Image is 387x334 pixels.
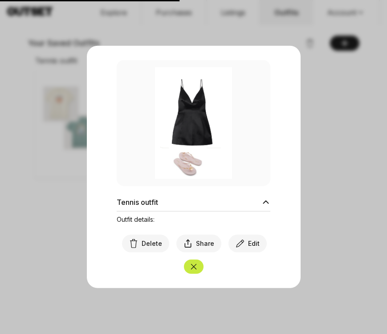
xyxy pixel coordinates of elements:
[184,260,204,274] button: Close
[176,235,221,253] button: Share
[122,235,169,253] button: Delete
[228,235,267,253] a: Edit
[117,197,158,208] div: Tennis outfit
[142,239,162,248] span: Delete
[155,67,232,179] img: eabb36c3-0eda-40b1-954c-3e4103b3d9fd.png
[248,239,260,248] span: Edit
[196,239,214,248] span: Share
[117,215,271,224] div: Outfit details:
